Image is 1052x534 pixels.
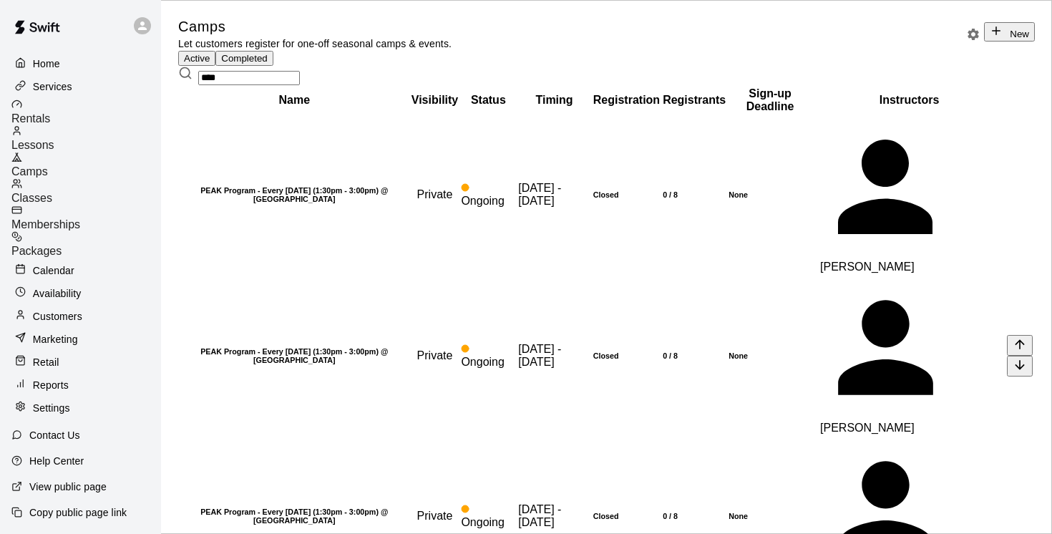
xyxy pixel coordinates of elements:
[1007,335,1033,356] button: move item up
[215,51,273,66] button: Completed
[729,351,812,360] h6: None
[11,99,161,125] a: Rentals
[11,165,48,178] span: Camps
[517,276,590,435] td: [DATE] - [DATE]
[11,329,150,350] a: Marketing
[11,205,161,231] a: Memberships
[411,94,459,106] b: Visibility
[11,178,161,205] a: Classes
[411,349,459,362] div: This service is hidden, and can only be accessed via a direct link
[33,378,69,392] p: Reports
[11,112,50,125] span: Rentals
[11,53,150,74] a: Home
[984,22,1035,42] button: New
[11,125,161,152] a: Lessons
[663,512,726,520] h6: 0 / 8
[535,94,573,106] b: Timing
[663,351,726,360] h6: 0 / 8
[814,116,1004,261] div: Michael Crouse
[29,505,127,520] p: Copy public page link
[29,454,84,468] p: Help Center
[746,87,794,112] b: Sign-up Deadline
[33,57,60,71] p: Home
[461,516,505,528] span: Ongoing
[517,115,590,275] td: [DATE] - [DATE]
[663,190,726,199] h6: 0 / 8
[461,195,505,207] span: Ongoing
[11,152,161,178] a: Camps
[11,218,80,230] span: Memberships
[11,231,161,258] a: Packages
[180,508,409,525] h6: PEAK Program - Every [DATE] (1:30pm - 3:00pm) @ [GEOGRAPHIC_DATA]
[11,260,150,281] a: Calendar
[593,351,660,360] h6: Closed
[180,347,409,364] h6: PEAK Program - Every [DATE] (1:30pm - 3:00pm) @ [GEOGRAPHIC_DATA]
[729,512,812,520] h6: None
[33,332,78,346] p: Marketing
[33,401,70,415] p: Settings
[729,190,812,199] h6: None
[411,188,459,200] span: Private
[33,79,72,94] p: Services
[984,27,1035,39] a: New
[820,422,915,434] span: [PERSON_NAME]
[11,397,150,419] a: Settings
[178,17,452,37] h5: Camps
[29,428,80,442] p: Contact Us
[461,356,505,368] span: Ongoing
[11,374,150,396] a: Reports
[29,480,107,494] p: View public page
[593,94,660,106] b: Registration
[814,276,1004,422] div: Michael Crouse
[411,510,459,523] div: This service is hidden, and can only be accessed via a direct link
[11,283,150,304] a: Availability
[180,186,409,203] h6: PEAK Program - Every [DATE] (1:30pm - 3:00pm) @ [GEOGRAPHIC_DATA]
[471,94,506,106] b: Status
[11,245,62,257] span: Packages
[279,94,311,106] b: Name
[11,76,150,97] a: Services
[33,309,82,324] p: Customers
[411,188,459,201] div: This service is hidden, and can only be accessed via a direct link
[11,351,150,373] a: Retail
[178,51,215,66] button: Active
[178,37,452,51] p: Let customers register for one-off seasonal camps & events.
[411,510,459,522] span: Private
[880,94,940,106] b: Instructors
[33,263,74,278] p: Calendar
[593,512,660,520] h6: Closed
[663,94,726,106] b: Registrants
[820,261,915,273] span: [PERSON_NAME]
[963,24,984,45] button: Camp settings
[11,139,54,151] span: Lessons
[411,349,459,361] span: Private
[593,190,660,199] h6: Closed
[11,192,52,204] span: Classes
[33,355,59,369] p: Retail
[33,286,82,301] p: Availability
[1007,356,1033,377] button: move item down
[11,306,150,327] a: Customers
